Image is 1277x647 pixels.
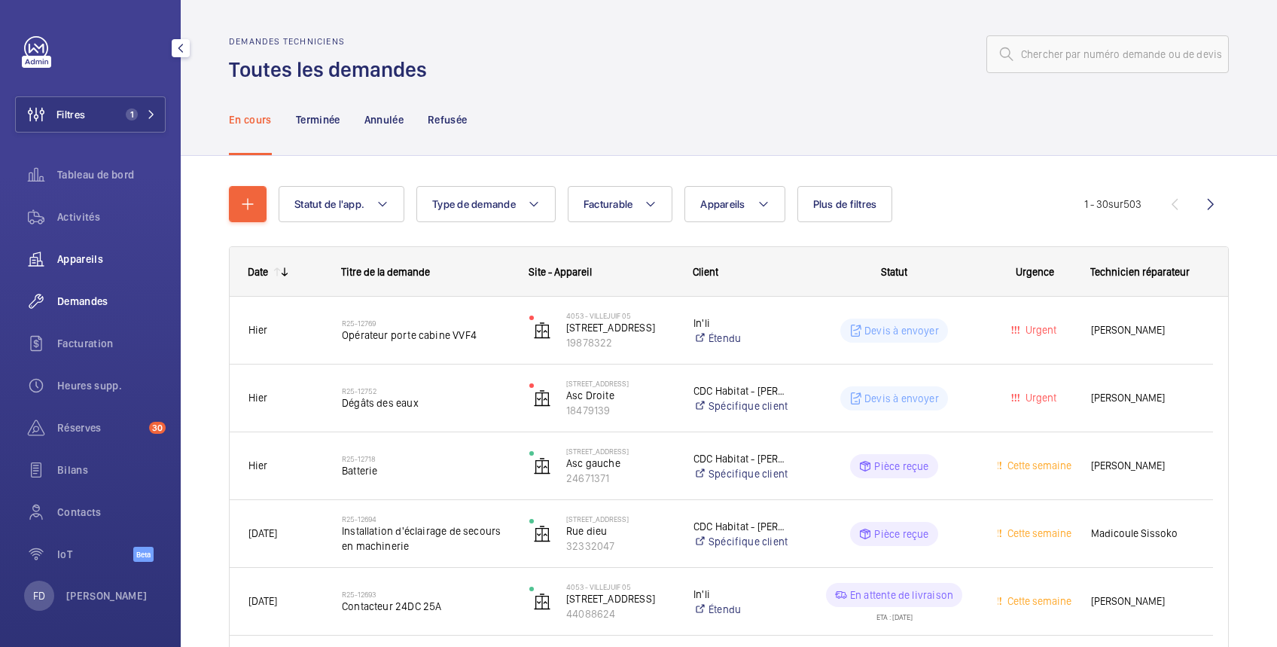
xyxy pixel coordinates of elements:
[229,36,436,47] h2: Demandes techniciens
[296,112,340,127] p: Terminée
[1016,266,1054,278] span: Urgence
[1091,525,1194,542] span: Madicoule Sissoko
[342,523,510,554] span: Installation d'éclairage de secours en machinerie
[248,459,267,472] span: Hier
[1091,389,1194,407] span: [PERSON_NAME]
[693,316,791,331] p: In'li
[566,456,674,471] p: Asc gauche
[57,547,133,562] span: IoT
[566,514,674,523] p: [STREET_ADDRESS]
[1084,199,1141,209] span: 1 - 30 503
[533,525,551,543] img: elevator.svg
[279,186,404,222] button: Statut de l'app.
[428,112,467,127] p: Refusée
[57,167,166,182] span: Tableau de bord
[1004,595,1071,607] span: Cette semaine
[566,403,674,418] p: 18479139
[566,447,674,456] p: [STREET_ADDRESS]
[693,398,791,414] a: Spécifique client
[566,606,674,621] p: 44088624
[341,266,430,278] span: Titre de la demande
[57,462,166,478] span: Bilans
[566,388,674,403] p: Asc Droite
[797,186,893,222] button: Plus de filtres
[1091,322,1194,339] span: [PERSON_NAME]
[874,459,928,474] p: Pièce reçue
[342,514,510,523] h2: R25-12694
[342,386,510,395] h2: R25-12752
[57,252,166,267] span: Appareils
[566,335,674,350] p: 19878322
[693,602,791,617] a: Étendu
[684,186,785,222] button: Appareils
[342,454,510,463] h2: R25-12718
[533,322,551,340] img: elevator.svg
[584,198,633,210] span: Facturable
[229,56,436,84] h1: Toutes les demandes
[693,519,791,534] p: CDC Habitat - [PERSON_NAME]
[1004,459,1071,472] span: Cette semaine
[342,319,510,328] h2: R25-12769
[364,112,404,127] p: Annulée
[432,198,516,210] span: Type de demande
[864,323,939,338] p: Devis à envoyer
[566,539,674,554] p: 32332047
[566,379,674,388] p: [STREET_ADDRESS]
[533,593,551,611] img: elevator.svg
[342,395,510,410] span: Dégâts des eaux
[864,391,939,406] p: Devis à envoyer
[229,112,272,127] p: En cours
[248,527,277,539] span: [DATE]
[57,294,166,309] span: Demandes
[1023,392,1056,404] span: Urgent
[1091,457,1194,475] span: [PERSON_NAME]
[568,186,673,222] button: Facturable
[566,311,674,320] p: 4053 - VILLEJUIF 05
[533,389,551,407] img: elevator.svg
[342,590,510,599] h2: R25-12693
[566,523,674,539] p: Rue dieu
[693,587,791,602] p: In'li
[533,457,551,475] img: elevator.svg
[133,547,154,562] span: Beta
[1091,593,1194,610] span: [PERSON_NAME]
[693,466,791,481] a: Spécifique client
[566,582,674,591] p: 4053 - VILLEJUIF 05
[126,108,138,121] span: 1
[881,266,907,278] span: Statut
[566,591,674,606] p: [STREET_ADDRESS]
[66,588,148,603] p: [PERSON_NAME]
[1023,324,1056,336] span: Urgent
[693,331,791,346] a: Étendu
[248,595,277,607] span: [DATE]
[57,336,166,351] span: Facturation
[416,186,556,222] button: Type de demande
[700,198,745,210] span: Appareils
[342,599,510,614] span: Contacteur 24DC 25A
[248,324,267,336] span: Hier
[294,198,364,210] span: Statut de l'app.
[342,463,510,478] span: Batterie
[693,383,791,398] p: CDC Habitat - [PERSON_NAME]
[33,588,45,603] p: FD
[342,328,510,343] span: Opérateur porte cabine VVF4
[248,392,267,404] span: Hier
[149,422,166,434] span: 30
[248,266,268,278] div: Date
[986,35,1229,73] input: Chercher par numéro demande ou de devis
[1090,266,1190,278] span: Technicien réparateur
[1004,527,1071,539] span: Cette semaine
[850,587,953,603] p: En attente de livraison
[693,534,791,549] a: Spécifique client
[529,266,592,278] span: Site - Appareil
[15,96,166,133] button: Filtres1
[57,420,143,435] span: Réserves
[57,209,166,224] span: Activités
[56,107,85,122] span: Filtres
[693,266,718,278] span: Client
[1108,198,1123,210] span: sur
[566,320,674,335] p: [STREET_ADDRESS]
[57,505,166,520] span: Contacts
[57,378,166,393] span: Heures supp.
[876,607,913,621] div: ETA : [DATE]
